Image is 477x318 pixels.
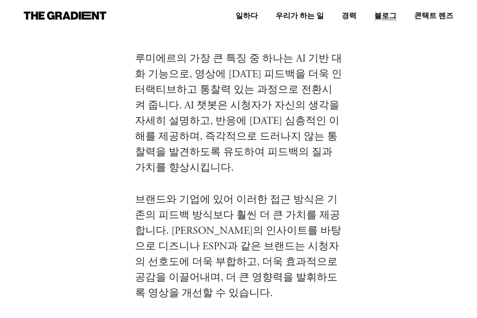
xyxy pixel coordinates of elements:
a: 일하다 [236,10,258,21]
font: 콘택트 렌즈 [414,11,453,20]
font: 우리가 하는 일 [276,11,324,20]
a: 경력 [342,10,356,21]
font: 블로그 [374,11,397,20]
font: 경력 [342,11,356,20]
a: 우리가 하는 일 [276,10,324,21]
a: 블로그 [374,10,397,21]
font: 브랜드와 기업에 있어 이러한 접근 방식은 기존의 피드백 방식보다 훨씬 더 큰 가치를 제공합니다. [PERSON_NAME]의 인사이트를 바탕으로 디즈니나 ESPN과 같은 브랜드... [135,193,341,300]
a: 콘택트 렌즈 [414,10,453,21]
font: 일하다 [236,11,258,20]
font: 루미에르의 가장 큰 특징 중 하나는 AI 기반 대화 기능으로, 영상에 [DATE] 피드백을 더욱 인터랙티브하고 통찰력 있는 과정으로 전환시켜 줍니다. AI 챗봇은 시청자가 자... [135,52,342,174]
